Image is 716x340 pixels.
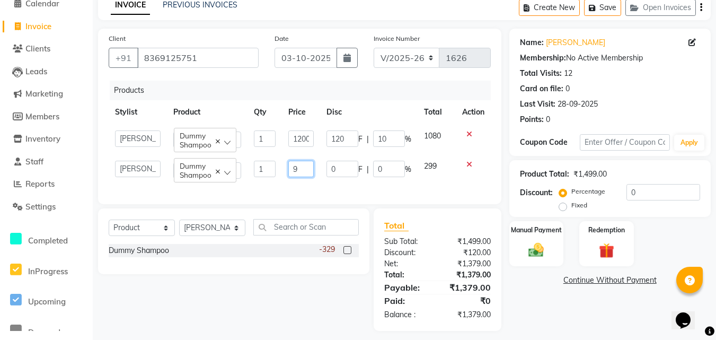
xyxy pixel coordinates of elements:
a: Leads [3,66,90,78]
div: Dummy Shampoo [109,245,169,256]
a: Staff [3,156,90,168]
div: ₹0 [437,294,498,307]
img: _gift.svg [594,241,619,260]
th: Price [282,100,320,124]
div: ₹120.00 [437,247,498,258]
div: Total Visits: [520,68,562,79]
div: 0 [565,83,570,94]
th: Qty [247,100,282,124]
div: ₹1,499.00 [437,236,498,247]
span: Clients [25,43,50,54]
th: Disc [320,100,418,124]
div: 28-09-2025 [558,99,598,110]
iframe: chat widget [671,298,705,329]
label: Date [275,34,289,43]
label: Fixed [571,200,587,210]
label: Manual Payment [511,225,562,235]
div: Discount: [520,187,553,198]
div: ₹1,499.00 [573,169,607,180]
a: Reports [3,178,90,190]
input: Enter Offer / Coupon Code [580,134,670,151]
th: Action [456,100,491,124]
div: Membership: [520,53,566,64]
span: Dropped [28,327,60,337]
div: 0 [546,114,550,125]
span: Leads [25,66,47,76]
span: Staff [25,156,43,167]
div: Net: [376,258,437,269]
a: Marketing [3,88,90,100]
span: Total [384,220,409,231]
label: Redemption [588,225,625,235]
a: Settings [3,201,90,213]
div: Last Visit: [520,99,555,110]
div: Paid: [376,294,437,307]
a: Continue Without Payment [511,275,709,286]
span: Invoice [25,21,51,31]
div: Product Total: [520,169,569,180]
span: F [358,164,363,175]
div: Total: [376,269,437,281]
th: Product [167,100,247,124]
div: Sub Total: [376,236,437,247]
span: % [405,134,411,145]
a: [PERSON_NAME] [546,37,605,48]
th: Stylist [109,100,167,124]
div: Name: [520,37,544,48]
div: Products [110,81,499,100]
div: Payable: [376,281,437,294]
span: Dummy Shampoo [180,161,211,179]
div: ₹1,379.00 [437,258,498,269]
input: Search or Scan [253,219,359,236]
div: ₹1,379.00 [437,309,498,320]
label: Percentage [571,187,605,196]
div: Card on file: [520,83,563,94]
span: InProgress [28,266,68,276]
span: Upcoming [28,297,66,307]
span: | [367,164,369,175]
button: +91 [109,48,138,68]
th: Total [418,100,456,124]
span: Completed [28,236,68,246]
input: Search by Name/Mobile/Email/Code [137,48,259,68]
div: ₹1,379.00 [437,281,498,294]
span: Members [25,111,59,121]
span: Settings [25,202,56,212]
div: No Active Membership [520,53,700,64]
div: Points: [520,114,544,125]
label: Invoice Number [374,34,420,43]
span: Dummy Shampoo [180,131,211,149]
a: Clients [3,43,90,55]
a: Inventory [3,133,90,145]
span: | [367,134,369,145]
span: % [405,164,411,175]
span: Inventory [25,134,60,144]
span: 1080 [424,131,441,141]
img: _cash.svg [524,241,549,259]
span: Marketing [25,89,63,99]
span: -329 [319,244,335,255]
span: 299 [424,161,437,171]
a: Members [3,111,90,123]
div: Discount: [376,247,437,258]
div: ₹1,379.00 [437,269,498,281]
div: Balance : [376,309,437,320]
div: Coupon Code [520,137,580,148]
span: F [358,134,363,145]
button: Apply [674,135,704,151]
a: Invoice [3,21,90,33]
label: Client [109,34,126,43]
div: 12 [564,68,572,79]
span: Reports [25,179,55,189]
